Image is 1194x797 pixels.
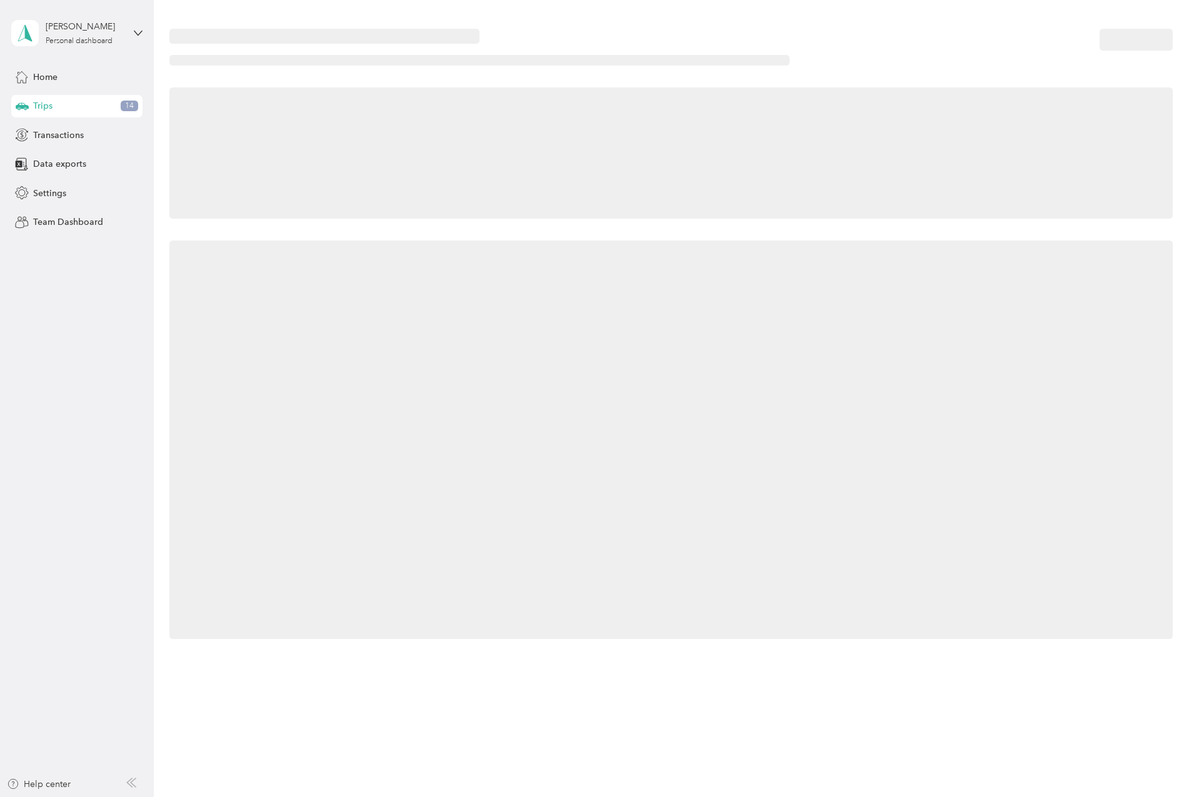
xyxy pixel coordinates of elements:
span: Trips [33,99,53,112]
span: Transactions [33,129,84,142]
div: [PERSON_NAME] [46,20,124,33]
span: Team Dashboard [33,215,103,229]
span: Data exports [33,157,86,171]
span: Home [33,71,58,84]
div: Personal dashboard [46,37,113,45]
iframe: Everlance-gr Chat Button Frame [1124,727,1194,797]
span: Settings [33,187,66,200]
button: Help center [7,778,71,791]
span: 14 [121,101,138,112]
